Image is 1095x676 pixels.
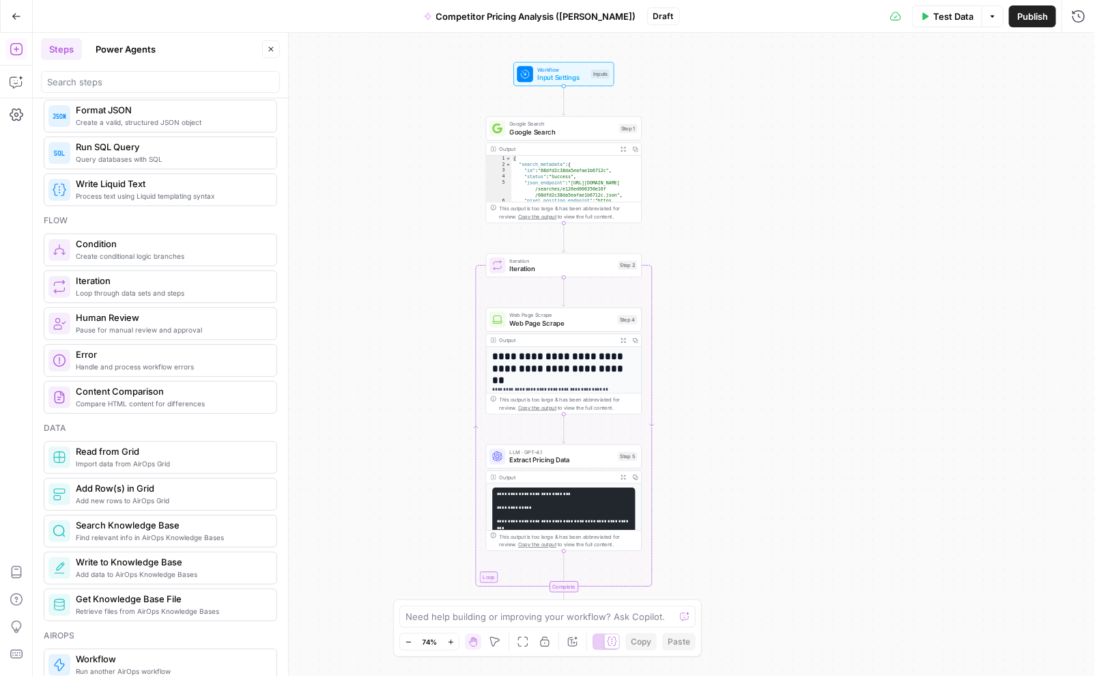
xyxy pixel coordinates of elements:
[1009,5,1056,27] button: Publish
[500,336,614,344] div: Output
[487,168,512,174] div: 3
[500,533,638,549] div: This output is too large & has been abbreviated for review. to view the full content.
[76,191,266,201] span: Process text using Liquid templating syntax
[487,198,512,228] div: 6
[44,214,277,227] div: Flow
[509,311,614,320] span: Web Page Scrape
[487,156,512,162] div: 1
[486,116,642,223] div: Google SearchGoogle SearchStep 1Output{ "search_metadata":{ "id":"68dfd2c38da5eafae1b6712c", "sta...
[509,127,615,137] span: Google Search
[76,251,266,262] span: Create conditional logic branches
[76,361,266,372] span: Handle and process workflow errors
[76,140,266,154] span: Run SQL Query
[44,422,277,434] div: Data
[76,592,266,606] span: Get Knowledge Base File
[509,257,614,265] span: Iteration
[500,204,638,221] div: This output is too large & has been abbreviated for review. to view the full content.
[486,62,642,86] div: WorkflowInput SettingsInputs
[668,636,690,648] span: Paste
[618,452,638,461] div: Step 5
[76,606,266,617] span: Retrieve files from AirOps Knowledge Bases
[76,445,266,458] span: Read from Grid
[487,173,512,180] div: 4
[76,398,266,409] span: Compare HTML content for differences
[500,395,638,412] div: This output is too large & has been abbreviated for review. to view the full content.
[563,593,565,622] g: Edge from step_2-iteration-end to end
[506,156,511,162] span: Toggle code folding, rows 1 through 174
[509,120,615,128] span: Google Search
[76,237,266,251] span: Condition
[509,448,614,456] span: LLM · GPT-4.1
[550,581,578,592] div: Complete
[487,162,512,168] div: 2
[76,518,266,532] span: Search Knowledge Base
[537,72,587,83] span: Input Settings
[76,274,266,287] span: Iteration
[563,414,565,444] g: Edge from step_4 to step_5
[653,10,674,23] span: Draft
[500,473,614,481] div: Output
[76,384,266,398] span: Content Comparison
[509,264,614,274] span: Iteration
[563,223,565,253] g: Edge from step_1 to step_2
[44,630,277,642] div: Airops
[509,455,614,465] span: Extract Pricing Data
[487,180,512,198] div: 5
[563,86,565,115] g: Edge from start to step_1
[618,261,638,270] div: Step 2
[76,481,266,495] span: Add Row(s) in Grid
[618,315,638,324] div: Step 4
[53,391,66,404] img: vrinnnclop0vshvmafd7ip1g7ohf
[1017,10,1048,23] span: Publish
[619,124,638,132] div: Step 1
[518,405,556,411] span: Copy the output
[518,214,556,220] span: Copy the output
[76,177,266,191] span: Write Liquid Text
[87,38,164,60] button: Power Agents
[436,10,636,23] span: Competitor Pricing Analysis ([PERSON_NAME])
[76,569,266,580] span: Add data to AirOps Knowledge Bases
[416,5,644,27] button: Competitor Pricing Analysis ([PERSON_NAME])
[591,70,610,79] div: Inputs
[76,555,266,569] span: Write to Knowledge Base
[625,633,657,651] button: Copy
[76,652,266,666] span: Workflow
[563,277,565,307] g: Edge from step_2 to step_4
[76,495,266,506] span: Add new rows to AirOps Grid
[76,154,266,165] span: Query databases with SQL
[912,5,982,27] button: Test Data
[662,633,696,651] button: Paste
[76,348,266,361] span: Error
[76,117,266,128] span: Create a valid, structured JSON object
[518,541,556,548] span: Copy the output
[933,10,973,23] span: Test Data
[76,458,266,469] span: Import data from AirOps Grid
[76,287,266,298] span: Loop through data sets and steps
[486,581,642,592] div: Complete
[76,103,266,117] span: Format JSON
[47,75,274,89] input: Search steps
[537,66,587,74] span: Workflow
[631,636,651,648] span: Copy
[41,38,82,60] button: Steps
[76,324,266,335] span: Pause for manual review and approval
[76,311,266,324] span: Human Review
[486,253,642,277] div: LoopIterationIterationStep 2
[76,532,266,543] span: Find relevant info in AirOps Knowledge Bases
[500,145,614,153] div: Output
[509,318,614,328] span: Web Page Scrape
[506,162,511,168] span: Toggle code folding, rows 2 through 12
[422,636,437,647] span: 74%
